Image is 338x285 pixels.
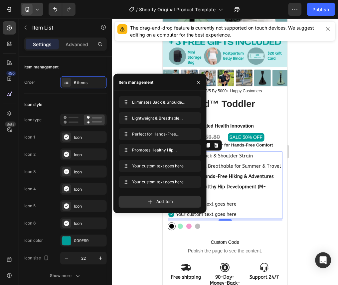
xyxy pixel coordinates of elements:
div: Icon size [24,254,50,263]
span: Shopify Original Product Template [139,6,216,13]
div: Icon style [24,102,42,108]
div: Item management [24,64,59,70]
div: Beta [5,122,16,127]
div: The drag-and-drop feature is currently not supported on touch devices. We suggest editing on a co... [130,24,321,38]
div: Rich Text Editor. Editing area: main [12,154,120,163]
p: Advanced [66,41,88,48]
div: Rich Text Editor. Editing area: main [12,143,120,152]
div: Item management [119,79,153,85]
div: Icon [74,169,105,175]
img: mint baby carrier [110,51,126,68]
div: Your custom text goes here [12,181,120,190]
div: Icon 5 [24,203,36,209]
div: Show more [50,273,81,279]
div: Undo/Redo [49,3,76,16]
div: Your custom text goes here [12,192,120,201]
span: Publish the page to see the content. [5,229,120,236]
strong: $129.80 [7,115,30,122]
div: Icon type [24,117,42,123]
div: 6 items [74,80,105,86]
span: / [136,6,138,13]
span: Promotes Healthy Hip Development (M-Position) [132,147,185,153]
span: Your custom text goes here [132,179,185,185]
span: Perfect for Hands-Free Hiking & Adventures [132,131,185,137]
div: Icon [74,186,105,192]
div: Item List [13,124,32,130]
div: Icon 4 [24,186,36,192]
div: Rich Text Editor. Editing area: main [12,164,120,180]
div: Icon 2 [24,151,36,157]
button: Publish [307,3,335,16]
div: 009E99 [74,238,105,244]
div: Icon 6 [24,221,36,227]
strong: Perfect for Hands-Free Hiking & Adventures [13,155,111,161]
strong: $259.80 [36,115,57,122]
p: ⁠⁠⁠⁠⁠⁠⁠ [6,124,119,130]
div: Order [24,79,35,85]
h2: Rich Text Editor. Editing area: main [5,124,120,131]
div: Icon [74,204,105,210]
span: Add item [156,199,173,205]
p: Free shipping [6,256,41,262]
p: Eliminates Back & Shoulder Strain [13,134,119,141]
div: Icon [74,221,105,227]
div: Icon 1 [24,134,35,140]
span: Your custom text goes here [132,163,185,169]
strong: NEW: 🏆 2025 Rated Health Innovation [6,105,91,110]
p: Support 24/7 [84,256,119,262]
p: Settings [33,41,52,48]
span: Lightweight & Breathable for Summer & Travel [132,115,185,121]
p: Rated 4.8/5 By 5000+ Happy Customers [28,70,99,75]
div: Icon [74,152,105,158]
span: Eliminates Back & Shoulder Strain [132,99,185,105]
span: Custom Code [5,220,120,228]
p: Item List [32,24,89,32]
button: Show more [24,270,107,282]
h1: OxyBond™ Toddler Carrier [5,79,120,104]
div: Open Intercom Messenger [315,252,331,268]
p: 90-Day-Money-Back-Guarantee [45,256,80,274]
strong: Promotes Healthy Hip Development (M-Position) [13,166,103,178]
p: Lightweight & Breathable for Summer & Travel [13,144,119,151]
div: Icon 3 [24,169,36,175]
h2: SALE 50% OFF [65,115,102,123]
div: 450 [6,71,16,76]
iframe: Design area [163,19,287,285]
div: Icon color [24,238,43,244]
div: Icon [74,135,105,141]
div: Publish [313,6,329,13]
strong: Ergonomic Toddler Carrier for Hands-Free Comfort [6,124,110,129]
div: Rich Text Editor. Editing area: main [12,133,120,142]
